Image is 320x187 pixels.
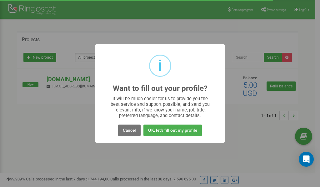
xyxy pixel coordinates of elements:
[158,56,162,76] div: i
[113,84,207,93] h2: Want to fill out your profile?
[107,96,213,118] div: It will be much easier for us to provide you the best service and support possible, and send you ...
[299,152,314,167] div: Open Intercom Messenger
[143,125,202,136] button: OK, let's fill out my profile
[118,125,141,136] button: Cancel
